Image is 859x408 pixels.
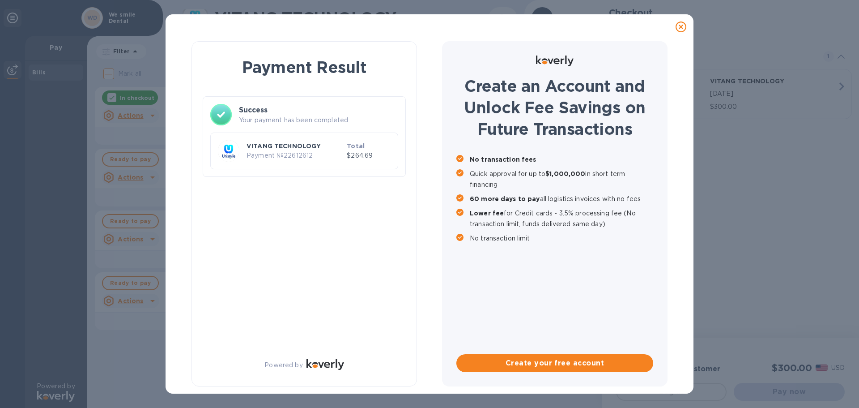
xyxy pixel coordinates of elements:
p: No transaction limit [470,233,653,244]
span: Create your free account [464,358,646,369]
p: all logistics invoices with no fees [470,193,653,204]
h1: Payment Result [206,56,402,78]
h1: Create an Account and Unlock Fee Savings on Future Transactions [456,75,653,140]
img: Logo [306,359,344,370]
p: Powered by [264,361,302,370]
h3: Success [239,105,398,116]
img: Logo [536,56,574,66]
p: for Credit cards - 3.5% processing fee (No transaction limit, funds delivered same day) [470,208,653,229]
b: $1,000,000 [545,170,585,177]
b: 60 more days to pay [470,195,540,202]
button: Create your free account [456,354,653,372]
b: Total [347,142,365,150]
b: No transaction fees [470,156,536,163]
p: $264.69 [347,151,391,160]
b: Lower fee [470,210,504,217]
p: Your payment has been completed. [239,116,398,125]
p: VITANG TECHNOLOGY [247,142,343,150]
p: Payment № 22612612 [247,151,343,160]
p: Quick approval for up to in short term financing [470,168,653,190]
